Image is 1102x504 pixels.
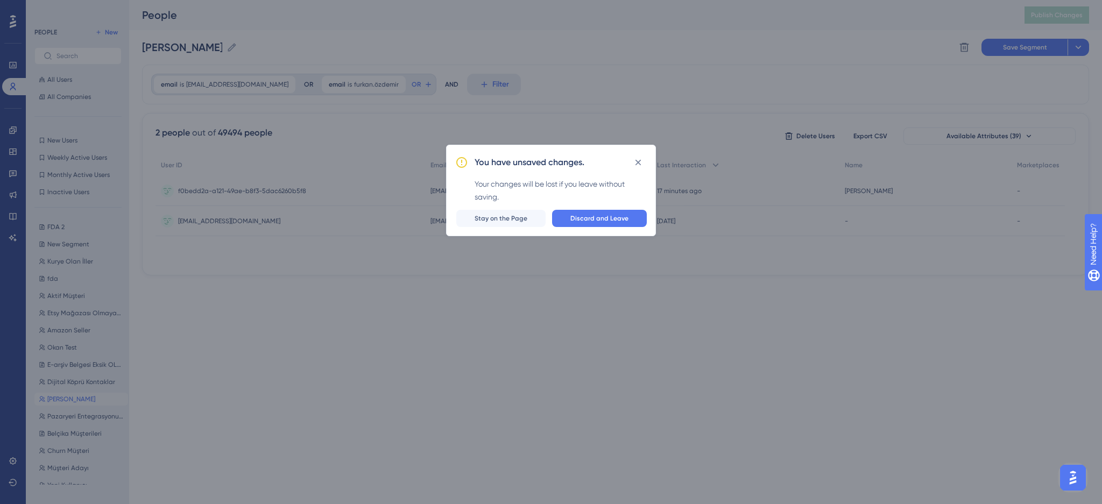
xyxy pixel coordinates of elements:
span: Need Help? [25,3,67,16]
iframe: UserGuiding AI Assistant Launcher [1057,462,1089,494]
h2: You have unsaved changes. [475,156,584,169]
div: Your changes will be lost if you leave without saving. [475,178,647,203]
span: Stay on the Page [475,214,527,223]
span: Discard and Leave [570,214,628,223]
